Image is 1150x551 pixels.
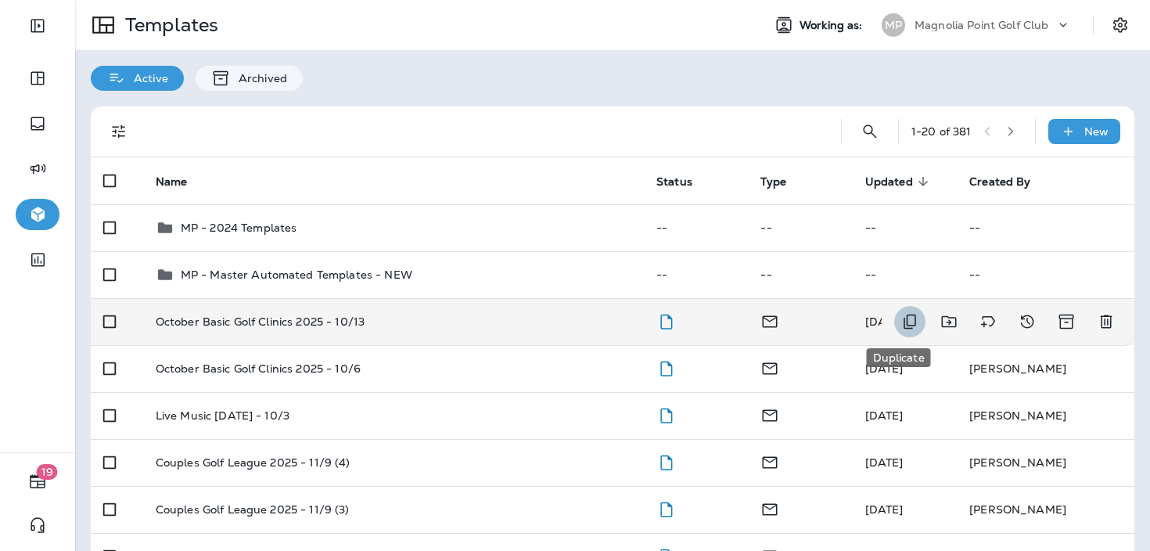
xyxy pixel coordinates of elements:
[865,409,904,423] span: Celeste Janson
[957,439,1134,486] td: [PERSON_NAME]
[867,348,931,367] div: Duplicate
[748,251,852,298] td: --
[969,175,1051,189] span: Created By
[16,466,59,497] button: 19
[103,116,135,147] button: Filters
[957,392,1134,439] td: [PERSON_NAME]
[957,345,1134,392] td: [PERSON_NAME]
[656,454,676,468] span: Draft
[800,19,866,32] span: Working as:
[656,501,676,515] span: Draft
[656,175,713,189] span: Status
[231,72,287,85] p: Archived
[760,360,779,374] span: Email
[644,204,748,251] td: --
[882,13,905,37] div: MP
[656,313,676,327] span: Draft
[760,175,786,189] span: Type
[1106,11,1134,39] button: Settings
[911,125,972,138] div: 1 - 20 of 381
[656,175,692,189] span: Status
[969,175,1030,189] span: Created By
[656,360,676,374] span: Draft
[865,502,904,517] span: Celeste Janson
[37,464,58,480] span: 19
[1051,306,1083,337] button: Archive
[865,175,933,189] span: Updated
[181,221,297,234] p: MP - 2024 Templates
[181,268,412,281] p: MP - Master Automated Templates - NEW
[760,501,779,515] span: Email
[1012,306,1043,337] button: View Changelog
[656,407,676,421] span: Draft
[760,175,807,189] span: Type
[760,407,779,421] span: Email
[853,204,957,251] td: --
[119,13,218,37] p: Templates
[126,72,168,85] p: Active
[748,204,852,251] td: --
[156,315,365,328] p: October Basic Golf Clinics 2025 - 10/13
[894,306,925,337] button: Duplicate
[865,362,904,376] span: Celeste Janson
[156,175,208,189] span: Name
[156,175,188,189] span: Name
[854,116,886,147] button: Search Templates
[865,456,904,470] span: Celeste Janson
[865,175,913,189] span: Updated
[156,456,350,469] p: Couples Golf League 2025 - 11/9 (4)
[760,313,779,327] span: Email
[1084,125,1109,138] p: New
[760,454,779,468] span: Email
[865,315,904,329] span: Celeste Janson
[957,251,1134,298] td: --
[933,306,965,337] button: Move to folder
[957,486,1134,533] td: [PERSON_NAME]
[1091,306,1122,337] button: Delete
[16,10,59,41] button: Expand Sidebar
[972,306,1004,337] button: Add tags
[156,362,361,375] p: October Basic Golf Clinics 2025 - 10/6
[156,409,289,422] p: Live Music [DATE] - 10/3
[915,19,1048,31] p: Magnolia Point Golf Club
[957,204,1134,251] td: --
[853,251,957,298] td: --
[644,251,748,298] td: --
[156,503,350,516] p: Couples Golf League 2025 - 11/9 (3)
